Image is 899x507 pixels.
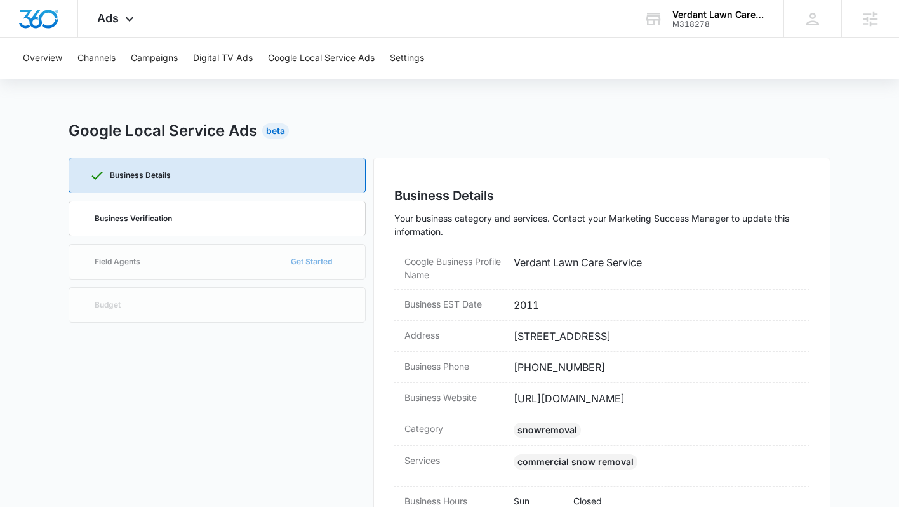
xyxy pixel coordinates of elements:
div: account name [672,10,765,20]
p: Your business category and services. Contact your Marketing Success Manager to update this inform... [394,212,809,238]
h2: Business Details [394,186,809,205]
dt: Category [404,422,503,435]
div: ServicesCommercial snow removal [394,446,809,487]
div: Commercial snow removal [514,454,637,470]
dt: Address [404,328,503,342]
dd: [STREET_ADDRESS] [514,328,800,344]
button: Settings [390,38,424,79]
dt: Business Website [404,391,503,404]
div: Google Business Profile NameVerdant Lawn Care Service [394,247,809,290]
button: Digital TV Ads [193,38,253,79]
div: Address[STREET_ADDRESS] [394,321,809,352]
div: CategorysnowRemoval [394,414,809,446]
button: Google Local Service Ads [268,38,375,79]
dd: [URL][DOMAIN_NAME] [514,391,800,406]
div: Business Website[URL][DOMAIN_NAME] [394,383,809,414]
a: Business Details [69,158,366,193]
h2: Google Local Service Ads [69,119,257,142]
dd: [PHONE_NUMBER] [514,360,800,375]
button: Channels [77,38,116,79]
div: Beta [262,123,289,139]
p: Business Details [110,172,171,179]
div: snowRemoval [514,422,581,438]
div: Business EST Date2011 [394,290,809,321]
dt: Services [404,454,503,467]
p: Business Verification [95,215,172,222]
button: Campaigns [131,38,178,79]
dt: Business EST Date [404,297,503,311]
span: Ads [97,11,119,25]
dd: 2011 [514,297,800,313]
dd: Verdant Lawn Care Service [514,255,800,281]
div: Business Phone[PHONE_NUMBER] [394,352,809,383]
dt: Google Business Profile Name [404,255,503,281]
a: Business Verification [69,201,366,236]
dt: Business Phone [404,360,503,373]
div: account id [672,20,765,29]
button: Overview [23,38,62,79]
